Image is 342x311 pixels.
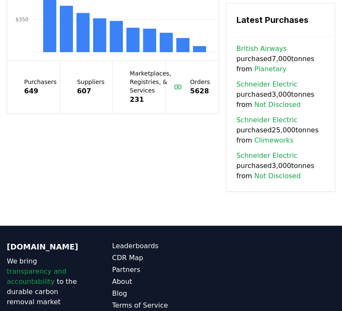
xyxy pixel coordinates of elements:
p: 5628 [190,86,210,96]
p: Purchasers [24,78,57,86]
a: About [112,277,175,287]
a: Schneider Electric [236,115,298,125]
p: Marketplaces, Registries, & Services [130,69,171,95]
a: CDR Map [112,253,175,263]
p: Orders [190,78,210,86]
a: Schneider Electric [236,79,298,90]
tspan: $350 [15,17,28,22]
span: transparency and accountability [7,267,67,286]
span: purchased 25,000 tonnes from [236,115,325,146]
p: 607 [77,86,105,96]
a: Climeworks [254,135,294,146]
a: British Airways [236,44,287,54]
a: Leaderboards [112,241,175,251]
p: [DOMAIN_NAME] [7,241,78,253]
a: Planetary [254,64,286,74]
a: Terms of Service [112,300,175,311]
p: Suppliers [77,78,105,86]
p: We bring to the durable carbon removal market [7,256,78,307]
a: Schneider Electric [236,151,298,161]
h3: Latest Purchases [236,14,325,26]
a: Blog [112,289,175,299]
span: purchased 3,000 tonnes from [236,151,325,181]
span: purchased 7,000 tonnes from [236,44,325,74]
a: Partners [112,265,175,275]
p: 231 [130,95,171,105]
span: purchased 3,000 tonnes from [236,79,325,110]
a: Not Disclosed [254,171,301,181]
p: 649 [24,86,57,96]
a: Not Disclosed [254,100,301,110]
